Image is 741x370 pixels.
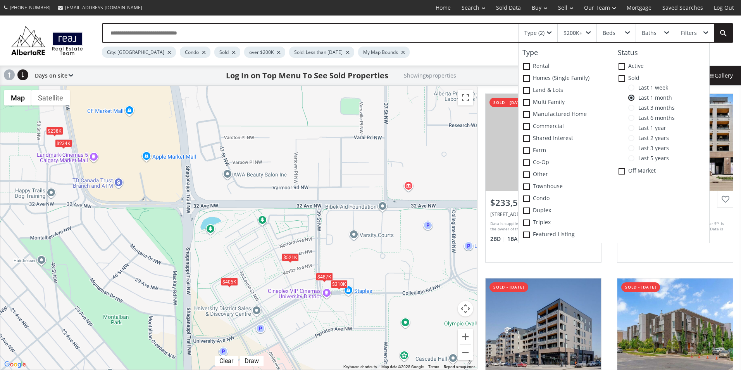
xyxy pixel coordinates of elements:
[681,30,697,36] div: Filters
[524,30,545,36] div: Type (2)
[634,85,668,91] span: Last 1 week
[55,139,72,147] div: $234K
[358,47,410,58] div: My Map Bounds
[343,364,377,370] button: Keyboard shortcuts
[614,61,709,73] label: Active
[708,72,733,80] span: Gallery
[404,73,456,78] h2: Showing 6 properties
[215,357,238,365] div: Click to clear.
[519,49,614,57] h4: Type
[31,90,70,105] button: Show satellite imagery
[8,24,86,57] img: Logo
[444,365,475,369] a: Report a map error
[490,197,596,209] div: $233,500
[634,95,672,101] span: Last 1 month
[519,97,614,109] label: Multi family
[316,273,333,281] div: $487K
[634,145,669,151] span: Last 3 years
[2,360,28,370] a: Open this area in Google Maps (opens a new window)
[458,301,473,316] button: Map camera controls
[519,73,614,85] label: Homes (Single Family)
[519,181,614,193] label: Townhouse
[634,155,669,161] span: Last 5 years
[519,145,614,157] label: Farm
[289,47,354,58] div: Sold: Less than [DATE]
[519,133,614,145] label: Shared Interest
[214,47,240,58] div: Sold
[4,90,31,105] button: Show street map
[54,0,146,15] a: [EMAIL_ADDRESS][DOMAIN_NAME]
[519,169,614,181] label: Other
[282,253,299,261] div: $521K
[458,90,473,105] button: Toggle fullscreen view
[477,86,609,270] a: sold - [DATE]$233,500[STREET_ADDRESS]Data is supplied by Pillar 9™ MLS® System. Pillar 9™ is the ...
[564,30,582,36] div: $200K+
[519,121,614,133] label: Commercial
[46,127,63,135] div: $238K
[603,30,615,36] div: Beds
[519,217,614,229] label: Triplex
[240,357,264,365] div: Click to draw.
[519,205,614,217] label: Duplex
[428,365,439,369] a: Terms
[490,235,505,243] span: 2 BD
[65,4,142,11] span: [EMAIL_ADDRESS][DOMAIN_NAME]
[10,4,50,11] span: [PHONE_NUMBER]
[519,157,614,169] label: Co-op
[519,61,614,73] label: Rental
[2,360,28,370] img: Google
[381,365,424,369] span: Map data ©2025 Google
[490,221,595,232] div: Data is supplied by Pillar 9™ MLS® System. Pillar 9™ is the owner of the copyright in its MLS® Sy...
[614,73,709,85] label: Sold
[519,85,614,97] label: Land & Lots
[31,66,73,85] div: Days on site
[331,280,348,288] div: $310K
[519,193,614,205] label: Condo
[217,357,235,365] div: Clear
[458,345,473,360] button: Zoom out
[614,49,709,57] h4: Status
[507,235,522,243] span: 1 BA
[614,165,709,177] label: Off Market
[519,109,614,121] label: Manufactured Home
[226,70,388,81] h1: Log In on Top Menu To See Sold Properties
[243,357,261,365] div: Draw
[634,125,666,131] span: Last 1 year
[102,47,176,58] div: City: [GEOGRAPHIC_DATA]
[458,329,473,344] button: Zoom in
[634,105,675,111] span: Last 3 months
[221,278,238,286] div: $405K
[634,115,675,121] span: Last 6 months
[642,30,657,36] div: Baths
[180,47,210,58] div: Condo
[700,66,741,85] div: Gallery
[490,211,596,218] div: 3420 50 Street NW #203, Calgary, AB T3A 2E1
[634,135,669,141] span: Last 2 years
[244,47,285,58] div: over $200K
[519,229,614,241] label: Featured Listing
